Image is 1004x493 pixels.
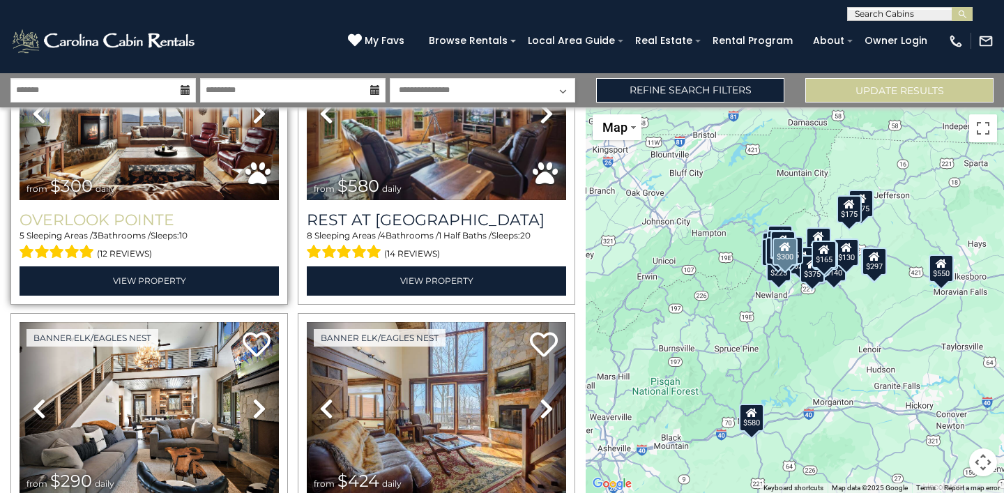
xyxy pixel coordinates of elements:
[806,227,831,255] div: $349
[812,240,837,268] div: $165
[307,229,566,263] div: Sleeping Areas / Bathrooms / Sleeps:
[944,484,1000,492] a: Report a map error
[307,266,566,295] a: View Property
[307,230,312,241] span: 8
[763,483,823,493] button: Keyboard shortcuts
[766,236,791,264] div: $424
[422,30,515,52] a: Browse Rentals
[20,229,279,263] div: Sleeping Areas / Bathrooms / Sleeps:
[314,329,446,347] a: Banner Elk/Eagles Nest
[800,255,825,282] div: $375
[439,230,492,241] span: 1 Half Baths /
[10,27,199,55] img: White-1-2.png
[589,475,635,493] a: Open this area in Google Maps (opens a new window)
[307,26,566,200] img: thumbnail_164747674.jpeg
[26,329,158,347] a: Banner Elk/Eagles Nest
[813,241,838,269] div: $480
[862,248,887,275] div: $297
[348,33,408,49] a: My Favs
[50,471,92,491] span: $290
[382,183,402,194] span: daily
[766,254,791,282] div: $225
[768,225,793,252] div: $125
[628,30,699,52] a: Real Estate
[948,33,964,49] img: phone-regular-white.png
[837,195,862,223] div: $175
[337,471,379,491] span: $424
[794,249,819,277] div: $265
[916,484,936,492] a: Terms (opens in new tab)
[849,189,874,217] div: $175
[97,245,152,263] span: (12 reviews)
[978,33,994,49] img: mail-regular-white.png
[832,484,908,492] span: Map data ©2025 Google
[858,30,934,52] a: Owner Login
[770,231,796,259] div: $270
[20,266,279,295] a: View Property
[380,230,386,241] span: 4
[26,478,47,489] span: from
[520,230,531,241] span: 20
[969,448,997,476] button: Map camera controls
[821,253,846,281] div: $140
[93,230,98,241] span: 3
[96,183,115,194] span: daily
[773,238,798,266] div: $300
[521,30,622,52] a: Local Area Guide
[307,211,566,229] h3: Rest at Mountain Crest
[20,211,279,229] a: Overlook Pointe
[602,120,627,135] span: Map
[767,229,792,257] div: $425
[314,183,335,194] span: from
[243,331,271,361] a: Add to favorites
[593,114,641,140] button: Change map style
[834,238,859,266] div: $130
[20,26,279,200] img: thumbnail_163477009.jpeg
[969,114,997,142] button: Toggle fullscreen view
[739,403,764,431] div: $580
[337,176,379,196] span: $580
[50,176,93,196] span: $300
[365,33,404,48] span: My Favs
[596,78,784,103] a: Refine Search Filters
[307,211,566,229] a: Rest at [GEOGRAPHIC_DATA]
[929,254,954,282] div: $550
[706,30,800,52] a: Rental Program
[589,475,635,493] img: Google
[314,478,335,489] span: from
[761,238,786,266] div: $230
[805,78,994,103] button: Update Results
[384,245,440,263] span: (14 reviews)
[26,183,47,194] span: from
[20,230,24,241] span: 5
[530,331,558,361] a: Add to favorites
[95,478,114,489] span: daily
[806,30,851,52] a: About
[382,478,402,489] span: daily
[179,230,188,241] span: 10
